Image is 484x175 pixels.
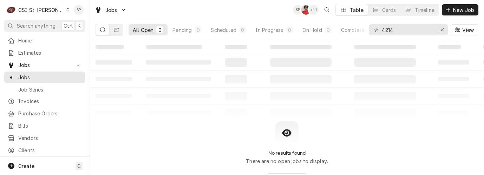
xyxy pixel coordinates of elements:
[211,26,236,34] div: Scheduled
[18,134,82,142] span: Vendors
[74,5,84,15] div: SP
[452,6,476,14] span: New Job
[461,26,475,34] span: View
[321,4,333,15] button: Open search
[196,26,200,34] div: 0
[246,157,328,165] p: There are no open jobs to display.
[18,110,82,117] span: Purchase Orders
[4,95,85,107] a: Invoices
[18,86,82,93] span: Job Series
[415,6,434,14] div: Timeline
[18,49,82,56] span: Estimates
[293,5,303,15] div: SP
[241,26,245,34] div: 0
[18,6,64,14] div: CSI St. [PERSON_NAME]
[442,4,478,15] button: New Job
[350,6,364,14] div: Table
[301,5,311,15] div: NF
[172,26,192,34] div: Pending
[158,26,162,34] div: 0
[4,47,85,59] a: Estimates
[4,132,85,144] a: Vendors
[268,150,306,156] h2: No results found
[382,6,396,14] div: Cards
[341,26,367,34] div: Completed
[451,24,478,35] button: View
[90,40,484,121] table: All Open Jobs List Loading
[4,20,85,32] button: Search anythingCtrlK
[64,22,73,29] span: Ctrl
[4,144,85,156] a: Clients
[288,26,292,34] div: 0
[354,45,416,49] span: ‌
[18,122,82,129] span: Bills
[6,5,16,15] div: C
[255,26,283,34] div: In Progress
[105,6,117,14] span: Jobs
[302,26,322,34] div: On Hold
[146,45,202,49] span: ‌
[18,61,71,69] span: Jobs
[4,35,85,46] a: Home
[4,59,85,71] a: Go to Jobs
[78,22,81,29] span: K
[293,5,303,15] div: Shelley Politte's Avatar
[4,120,85,132] a: Bills
[225,45,247,49] span: ‌
[6,5,16,15] div: CSI St. Louis's Avatar
[270,45,332,49] span: ‌
[18,163,34,169] span: Create
[4,84,85,95] a: Job Series
[437,24,448,35] button: Erase input
[17,22,55,29] span: Search anything
[18,37,82,44] span: Home
[92,4,129,16] a: Go to Jobs
[74,5,84,15] div: Shelley Politte's Avatar
[438,45,461,49] span: ‌
[133,26,153,34] div: All Open
[309,5,319,15] div: + 11
[18,147,82,154] span: Clients
[77,162,81,170] span: C
[382,24,434,35] input: Keyword search
[4,72,85,83] a: Jobs
[18,74,82,81] span: Jobs
[18,97,82,105] span: Invoices
[326,26,331,34] div: 0
[96,45,124,49] span: ‌
[301,5,311,15] div: Nicholas Faubert's Avatar
[4,108,85,119] a: Purchase Orders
